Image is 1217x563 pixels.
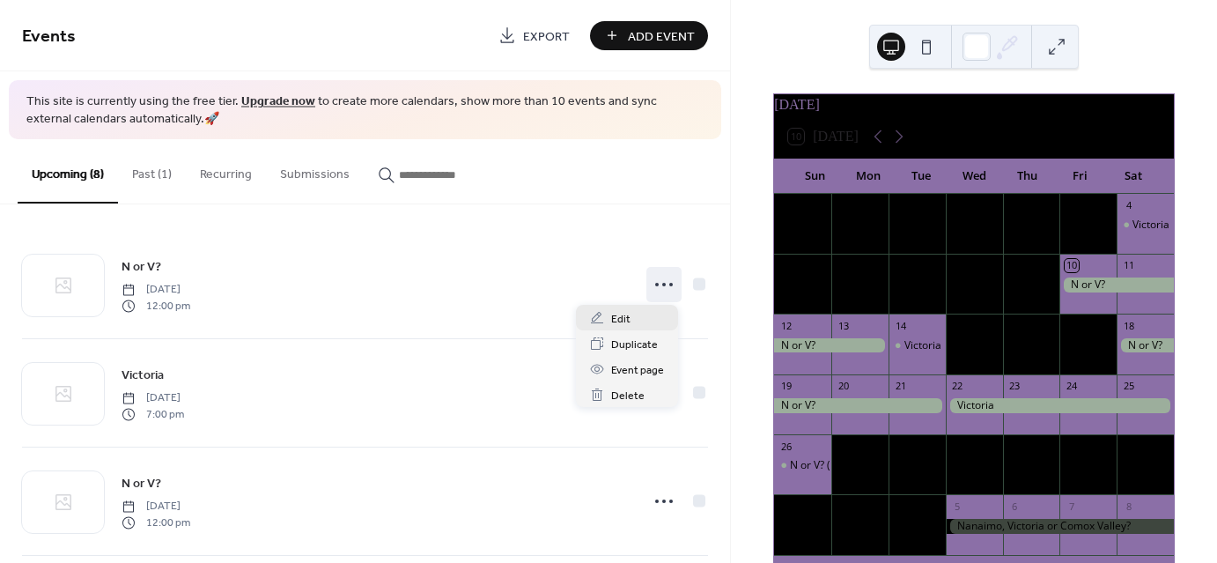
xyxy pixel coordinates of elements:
[1065,259,1078,272] div: 10
[1122,199,1135,212] div: 4
[590,21,708,50] button: Add Event
[790,458,987,473] div: N or V? (Last availability until November)
[946,398,1174,413] div: Victoria
[1065,500,1078,513] div: 7
[122,256,161,277] a: N or V?
[894,380,907,393] div: 21
[122,499,190,515] span: [DATE]
[779,259,793,272] div: 5
[837,440,850,453] div: 27
[122,406,184,422] span: 7:00 pm
[1065,199,1078,212] div: 3
[611,310,631,329] span: Edit
[611,387,645,405] span: Delete
[122,515,190,530] span: 12:00 pm
[1122,319,1135,332] div: 18
[774,458,831,473] div: N or V? (Last availability until November)
[1053,159,1106,194] div: Fri
[122,258,161,277] span: N or V?
[1117,338,1174,353] div: N or V?
[1008,440,1022,453] div: 30
[951,319,964,332] div: 15
[779,319,793,332] div: 12
[1059,278,1174,293] div: N or V?
[122,298,190,314] span: 12:00 pm
[122,390,184,406] span: [DATE]
[1122,259,1135,272] div: 11
[1117,218,1174,233] div: Victoria
[779,199,793,212] div: 28
[122,367,164,385] span: Victoria
[951,380,964,393] div: 22
[904,338,941,353] div: Victoria
[779,380,793,393] div: 19
[1065,380,1078,393] div: 24
[611,361,664,380] span: Event page
[485,21,583,50] a: Export
[1008,500,1022,513] div: 6
[774,94,1174,115] div: [DATE]
[837,380,850,393] div: 20
[837,319,850,332] div: 13
[1122,500,1135,513] div: 8
[948,159,1000,194] div: Wed
[894,440,907,453] div: 28
[241,90,315,114] a: Upgrade now
[1008,199,1022,212] div: 2
[951,440,964,453] div: 29
[774,338,889,353] div: N or V?
[118,139,186,202] button: Past (1)
[1122,440,1135,453] div: 1
[1065,319,1078,332] div: 17
[122,282,190,298] span: [DATE]
[18,139,118,204] button: Upcoming (8)
[266,139,364,202] button: Submissions
[1008,319,1022,332] div: 16
[779,500,793,513] div: 2
[122,365,164,385] a: Victoria
[837,259,850,272] div: 6
[837,199,850,212] div: 29
[26,93,704,128] span: This site is currently using the free tier. to create more calendars, show more than 10 events an...
[628,27,695,46] span: Add Event
[889,338,946,353] div: Victoria
[788,159,841,194] div: Sun
[837,500,850,513] div: 3
[1000,159,1053,194] div: Thu
[951,199,964,212] div: 1
[1132,218,1169,233] div: Victoria
[895,159,948,194] div: Tue
[779,440,793,453] div: 26
[122,473,161,493] a: N or V?
[951,500,964,513] div: 5
[1008,380,1022,393] div: 23
[951,259,964,272] div: 8
[894,259,907,272] div: 7
[1122,380,1135,393] div: 25
[1107,159,1160,194] div: Sat
[894,319,907,332] div: 14
[523,27,570,46] span: Export
[122,475,161,493] span: N or V?
[774,398,945,413] div: N or V?
[1065,440,1078,453] div: 31
[1008,259,1022,272] div: 9
[841,159,894,194] div: Mon
[611,336,658,354] span: Duplicate
[186,139,266,202] button: Recurring
[946,519,1174,534] div: Nanaimo, Victoria or Comox Valley?
[22,19,76,54] span: Events
[894,500,907,513] div: 4
[894,199,907,212] div: 30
